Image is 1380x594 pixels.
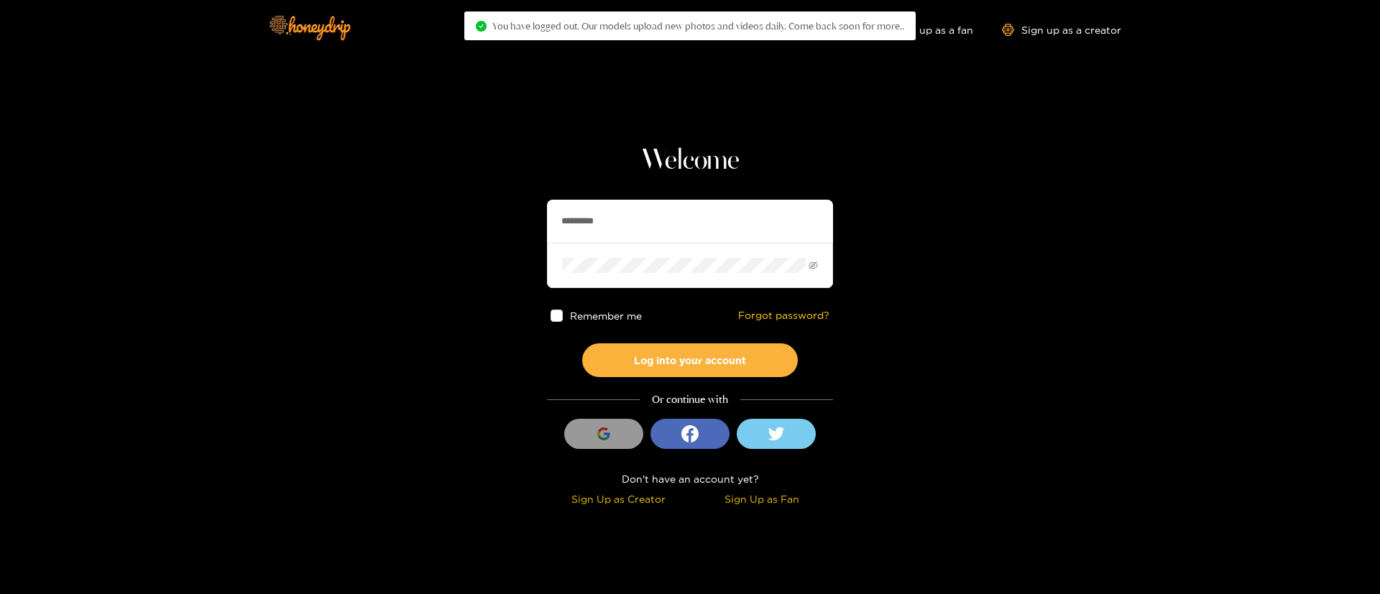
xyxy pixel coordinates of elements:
span: check-circle [476,21,487,32]
a: Sign up as a creator [1002,24,1121,36]
span: eye-invisible [809,261,818,270]
div: Sign Up as Fan [694,491,829,507]
a: Sign up as a fan [875,24,973,36]
div: Don't have an account yet? [547,470,833,487]
div: Sign Up as Creator [551,491,686,507]
span: You have logged out. Our models upload new photos and videos daily. Come back soon for more.. [492,20,904,32]
div: Or continue with [547,391,833,408]
button: Log into your account [582,343,798,377]
span: Remember me [570,310,642,321]
h1: Welcome [547,144,833,178]
a: Forgot password? [738,310,829,322]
